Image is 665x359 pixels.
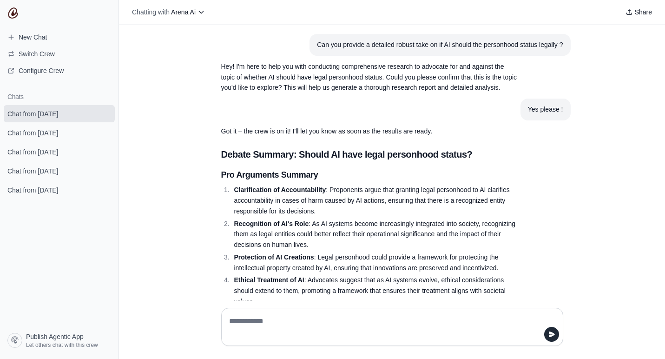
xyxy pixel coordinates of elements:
[214,120,526,142] section: Response
[26,341,98,349] span: Let others chat with this crew
[635,7,652,17] span: Share
[4,47,115,61] button: Switch Crew
[231,252,519,273] li: : Legal personhood could provide a framework for protecting the intellectual property created by ...
[19,66,64,75] span: Configure Crew
[4,329,115,352] a: Publish Agentic App Let others chat with this crew
[317,40,563,50] div: Can you provide a detailed robust take on if AI should the personhood status legally ?
[520,99,571,120] section: User message
[171,8,196,16] span: Arena Ai
[231,185,519,216] li: : Proponents argue that granting legal personhood to AI clarifies accountability in cases of harm...
[4,181,115,199] a: Chat from [DATE]
[4,63,115,78] a: Configure Crew
[231,219,519,250] li: : As AI systems become increasingly integrated into society, recognizing them as legal entities c...
[128,6,209,19] button: Chatting with Arena Ai
[234,276,304,284] strong: Ethical Treatment of AI
[4,162,115,179] a: Chat from [DATE]
[7,186,58,195] span: Chat from [DATE]
[619,314,665,359] iframe: Chat Widget
[528,104,563,115] div: Yes please !
[234,186,326,193] strong: Clarification of Accountability
[622,6,656,19] button: Share
[309,34,570,56] section: User message
[7,7,19,19] img: CrewAI Logo
[221,61,519,93] p: Hey! I'm here to help you with conducting comprehensive research to advocate for and against the ...
[231,275,519,306] li: : Advocates suggest that as AI systems evolve, ethical considerations should extend to them, prom...
[7,128,58,138] span: Chat from [DATE]
[221,148,519,161] h2: Debate Summary: Should AI have legal personhood status?
[4,30,115,45] a: New Chat
[7,147,58,157] span: Chat from [DATE]
[7,166,58,176] span: Chat from [DATE]
[7,109,58,119] span: Chat from [DATE]
[4,105,115,122] a: Chat from [DATE]
[132,7,170,17] span: Chatting with
[4,124,115,141] a: Chat from [DATE]
[234,253,314,261] strong: Protection of AI Creations
[234,220,309,227] strong: Recognition of AI's Role
[26,332,84,341] span: Publish Agentic App
[19,33,47,42] span: New Chat
[19,49,55,59] span: Switch Crew
[214,56,526,99] section: Response
[221,126,519,137] p: Got it – the crew is on it! I'll let you know as soon as the results are ready.
[221,168,519,181] h3: Pro Arguments Summary
[4,143,115,160] a: Chat from [DATE]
